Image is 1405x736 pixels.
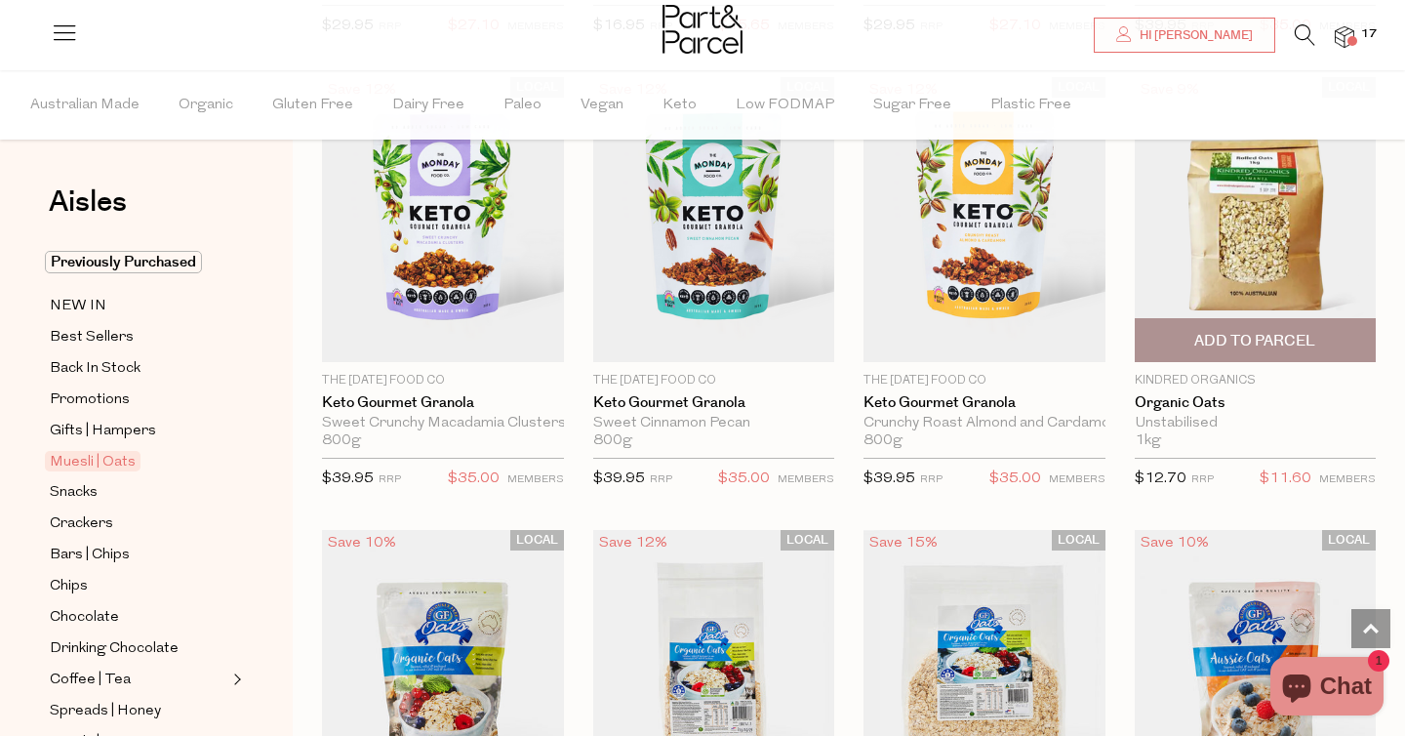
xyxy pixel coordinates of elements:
[322,432,361,450] span: 800g
[1052,530,1105,551] span: LOCAL
[50,325,227,349] a: Best Sellers
[30,71,140,140] span: Australian Made
[990,71,1071,140] span: Plastic Free
[593,432,632,450] span: 800g
[50,512,113,536] span: Crackers
[1049,474,1105,485] small: MEMBERS
[45,251,202,273] span: Previously Purchased
[510,530,564,551] span: LOCAL
[50,511,227,536] a: Crackers
[50,357,140,381] span: Back In Stock
[50,700,161,723] span: Spreads | Honey
[1135,415,1377,432] div: Unstabilised
[662,5,743,54] img: Part&Parcel
[50,699,227,723] a: Spreads | Honey
[1319,474,1376,485] small: MEMBERS
[49,181,127,224] span: Aisles
[50,356,227,381] a: Back In Stock
[1191,474,1214,485] small: RRP
[50,419,227,443] a: Gifts | Hampers
[989,467,1041,492] span: $35.00
[863,394,1105,412] a: Keto Gourmet Granola
[50,480,227,505] a: Snacks
[322,77,564,362] img: Keto Gourmet Granola
[1135,77,1377,362] img: Organic Oats
[920,474,943,485] small: RRP
[50,294,227,318] a: NEW IN
[863,415,1105,432] div: Crunchy Roast Almond and Cardamom
[781,530,834,551] span: LOCAL
[50,544,130,567] span: Bars | Chips
[50,636,227,661] a: Drinking Chocolate
[448,467,500,492] span: $35.00
[50,605,227,630] a: Chocolate
[228,668,242,691] button: Expand/Collapse Coffee | Tea
[778,474,834,485] small: MEMBERS
[1335,26,1354,47] a: 17
[1264,657,1389,720] inbox-online-store-chat: Shopify online store chat
[1135,471,1186,486] span: $12.70
[593,372,835,389] p: The [DATE] Food Co
[650,474,672,485] small: RRP
[1135,372,1377,389] p: Kindred Organics
[1194,331,1315,351] span: Add To Parcel
[322,530,402,556] div: Save 10%
[593,415,835,432] div: Sweet Cinnamon Pecan
[662,71,697,140] span: Keto
[50,388,130,412] span: Promotions
[50,420,156,443] span: Gifts | Hampers
[1135,530,1215,556] div: Save 10%
[1322,530,1376,551] span: LOCAL
[863,432,903,450] span: 800g
[392,71,464,140] span: Dairy Free
[593,471,645,486] span: $39.95
[322,415,564,432] div: Sweet Crunchy Macadamia Clusters
[1135,27,1253,44] span: Hi [PERSON_NAME]
[581,71,623,140] span: Vegan
[272,71,353,140] span: Gluten Free
[50,295,106,318] span: NEW IN
[50,450,227,473] a: Muesli | Oats
[49,187,127,236] a: Aisles
[379,474,401,485] small: RRP
[1094,18,1275,53] a: Hi [PERSON_NAME]
[1135,432,1161,450] span: 1kg
[322,372,564,389] p: The [DATE] Food Co
[1135,318,1377,362] button: Add To Parcel
[50,669,131,692] span: Coffee | Tea
[863,471,915,486] span: $39.95
[50,251,227,274] a: Previously Purchased
[1356,25,1382,43] span: 17
[593,530,673,556] div: Save 12%
[50,388,227,412] a: Promotions
[873,71,951,140] span: Sugar Free
[179,71,233,140] span: Organic
[50,637,179,661] span: Drinking Chocolate
[1260,467,1311,492] span: $11.60
[322,471,374,486] span: $39.95
[503,71,542,140] span: Paleo
[50,574,227,598] a: Chips
[45,451,140,471] span: Muesli | Oats
[1135,394,1377,412] a: Organic Oats
[863,77,1105,362] img: Keto Gourmet Granola
[50,481,98,505] span: Snacks
[50,326,134,349] span: Best Sellers
[50,575,88,598] span: Chips
[593,77,835,362] img: Keto Gourmet Granola
[593,394,835,412] a: Keto Gourmet Granola
[50,543,227,567] a: Bars | Chips
[863,530,943,556] div: Save 15%
[736,71,834,140] span: Low FODMAP
[50,606,119,630] span: Chocolate
[322,394,564,412] a: Keto Gourmet Granola
[718,467,770,492] span: $35.00
[50,668,227,692] a: Coffee | Tea
[507,474,564,485] small: MEMBERS
[863,372,1105,389] p: The [DATE] Food Co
